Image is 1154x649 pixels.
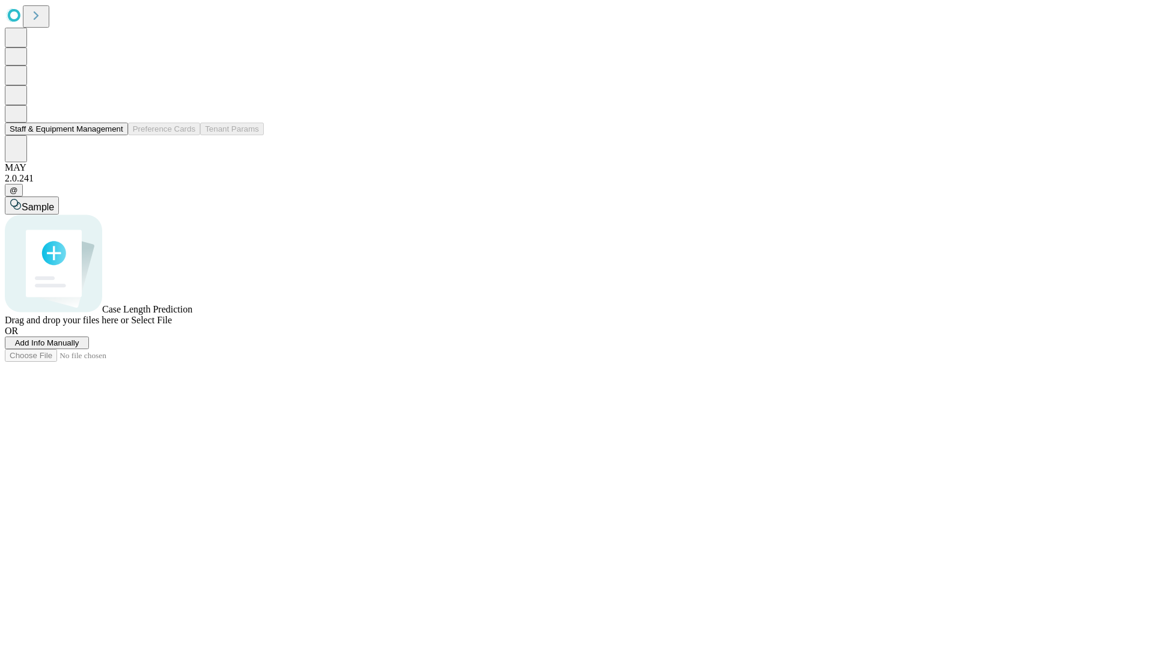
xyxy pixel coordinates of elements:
span: Add Info Manually [15,338,79,347]
div: MAY [5,162,1149,173]
span: Select File [131,315,172,325]
button: Sample [5,197,59,215]
button: Preference Cards [128,123,200,135]
span: Sample [22,202,54,212]
div: 2.0.241 [5,173,1149,184]
span: Case Length Prediction [102,304,192,314]
button: Tenant Params [200,123,264,135]
span: @ [10,186,18,195]
button: Staff & Equipment Management [5,123,128,135]
button: @ [5,184,23,197]
button: Add Info Manually [5,337,89,349]
span: OR [5,326,18,336]
span: Drag and drop your files here or [5,315,129,325]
